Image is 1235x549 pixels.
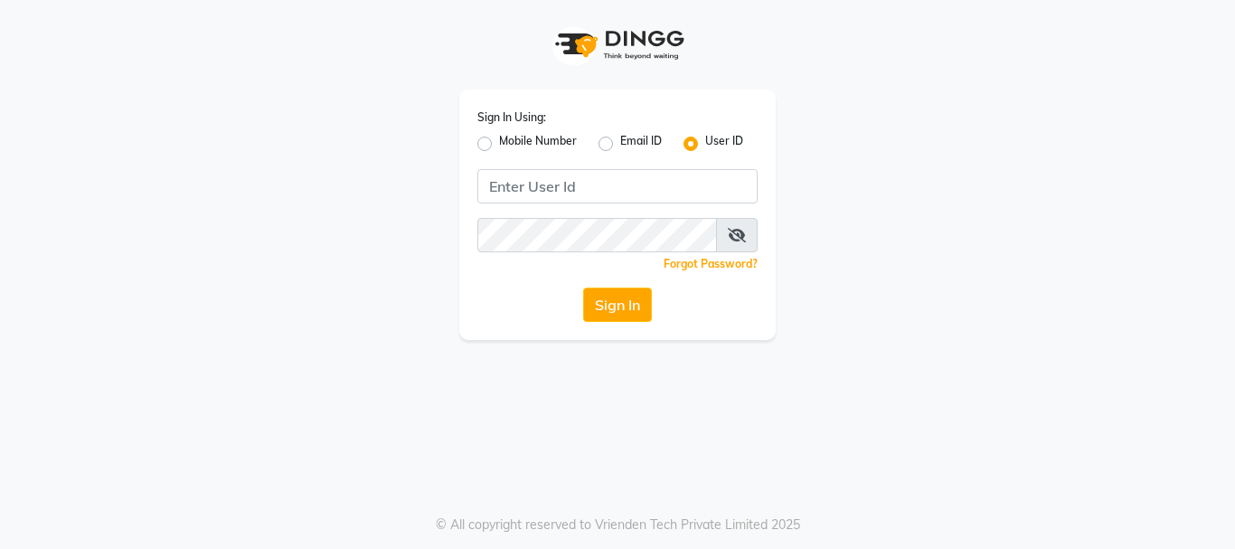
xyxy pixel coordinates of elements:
[545,18,690,71] img: logo1.svg
[705,133,743,155] label: User ID
[477,218,717,252] input: Username
[583,288,652,322] button: Sign In
[664,257,758,270] a: Forgot Password?
[477,109,546,126] label: Sign In Using:
[499,133,577,155] label: Mobile Number
[477,169,758,204] input: Username
[620,133,662,155] label: Email ID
